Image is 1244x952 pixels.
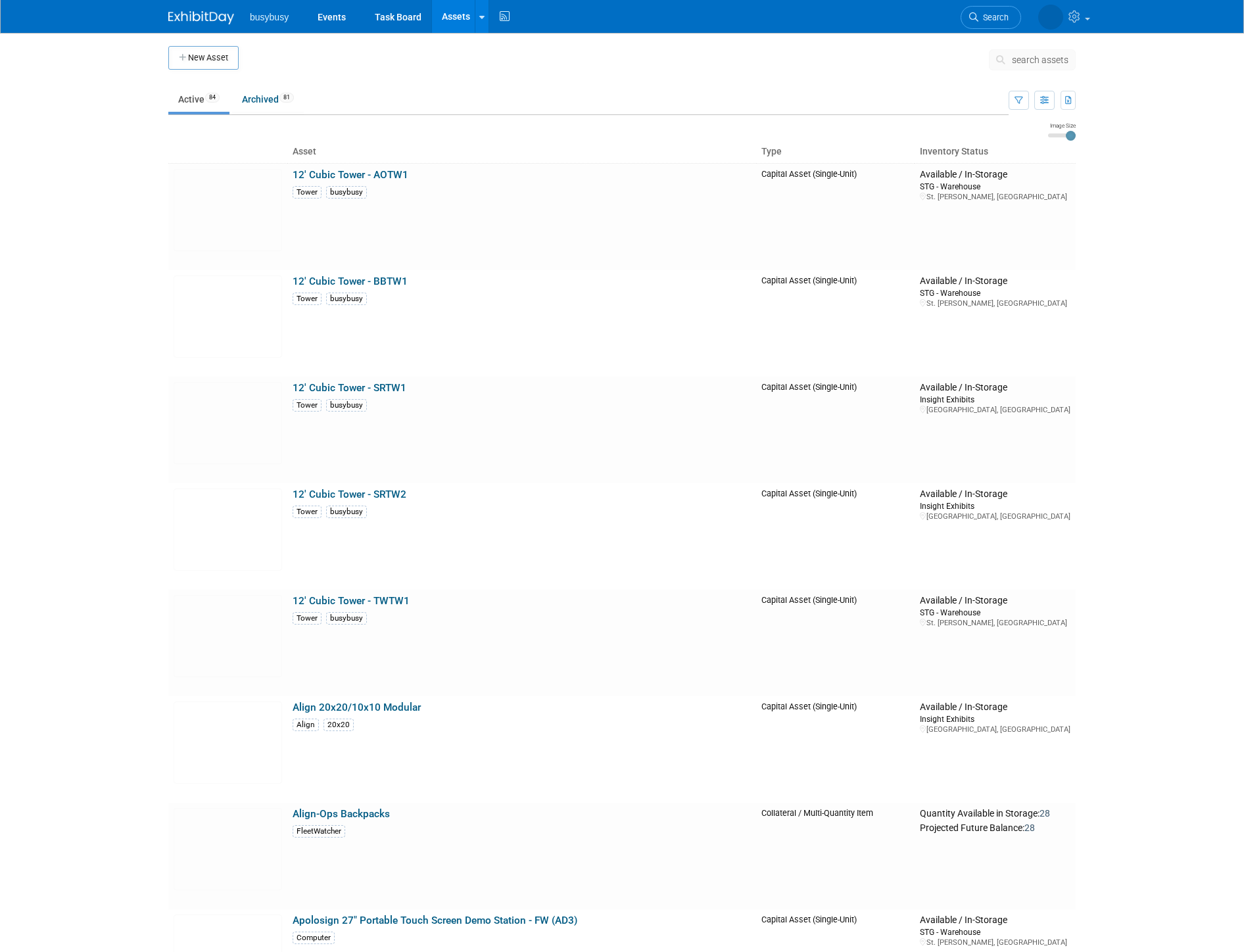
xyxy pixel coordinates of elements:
[756,377,915,483] td: Capital Asset (Single-Unit)
[920,713,1070,725] div: Insight Exhibits
[1048,122,1076,130] div: Image Size
[756,803,915,909] td: Collateral / Multi-Quantity Item
[920,181,1070,192] div: STG - Warehouse
[920,820,1070,834] div: Projected Future Balance:
[920,915,1070,926] div: Available / In-Storage
[293,506,322,518] div: Tower
[920,607,1070,618] div: STG - Warehouse
[756,163,915,270] td: Capital Asset (Single-Unit)
[293,808,390,820] a: Align-Ops Backpacks
[293,399,322,412] div: Tower
[920,926,1070,938] div: STG - Warehouse
[920,808,1070,820] div: Quantity Available in Storage:
[920,595,1070,607] div: Available / In-Storage
[756,590,915,696] td: Capital Asset (Single-Unit)
[293,488,406,500] a: 12' Cubic Tower - SRTW2
[920,938,1070,947] div: St. [PERSON_NAME], [GEOGRAPHIC_DATA]
[978,12,1009,22] span: Search
[279,93,294,103] span: 81
[1024,822,1035,833] span: 28
[168,87,229,112] a: Active84
[326,186,367,199] div: busybusy
[756,483,915,590] td: Capital Asset (Single-Unit)
[168,46,239,70] button: New Asset
[293,293,322,305] div: Tower
[961,6,1021,29] a: Search
[1038,5,1063,30] img: Braden Gillespie
[250,12,289,22] span: busybusy
[920,192,1070,202] div: St. [PERSON_NAME], [GEOGRAPHIC_DATA]
[920,287,1070,298] div: STG - Warehouse
[920,488,1070,500] div: Available / In-Storage
[989,49,1076,70] button: search assets
[756,270,915,377] td: Capital Asset (Single-Unit)
[756,141,915,163] th: Type
[326,612,367,625] div: busybusy
[293,702,421,713] a: Align 20x20/10x10 Modular
[920,618,1070,628] div: St. [PERSON_NAME], [GEOGRAPHIC_DATA]
[293,719,319,731] div: Align
[323,719,354,731] div: 20x20
[326,293,367,305] div: busybusy
[920,275,1070,287] div: Available / In-Storage
[756,696,915,803] td: Capital Asset (Single-Unit)
[293,186,322,199] div: Tower
[168,11,234,24] img: ExhibitDay
[205,93,220,103] span: 84
[920,382,1070,394] div: Available / In-Storage
[293,275,408,287] a: 12' Cubic Tower - BBTW1
[920,500,1070,512] div: Insight Exhibits
[293,612,322,625] div: Tower
[293,595,410,607] a: 12' Cubic Tower - TWTW1
[920,512,1070,521] div: [GEOGRAPHIC_DATA], [GEOGRAPHIC_DATA]
[232,87,304,112] a: Archived81
[920,405,1070,415] div: [GEOGRAPHIC_DATA], [GEOGRAPHIC_DATA]
[293,915,577,926] a: Apolosign 27" Portable Touch Screen Demo Station - FW (AD3)
[1012,55,1068,65] span: search assets
[920,298,1070,308] div: St. [PERSON_NAME], [GEOGRAPHIC_DATA]
[293,825,345,838] div: FleetWatcher
[920,702,1070,713] div: Available / In-Storage
[1040,808,1050,819] span: 28
[293,382,406,394] a: 12' Cubic Tower - SRTW1
[326,506,367,518] div: busybusy
[293,169,408,181] a: 12' Cubic Tower - AOTW1
[920,394,1070,405] div: Insight Exhibits
[920,169,1070,181] div: Available / In-Storage
[326,399,367,412] div: busybusy
[293,932,335,944] div: Computer
[287,141,756,163] th: Asset
[920,725,1070,734] div: [GEOGRAPHIC_DATA], [GEOGRAPHIC_DATA]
